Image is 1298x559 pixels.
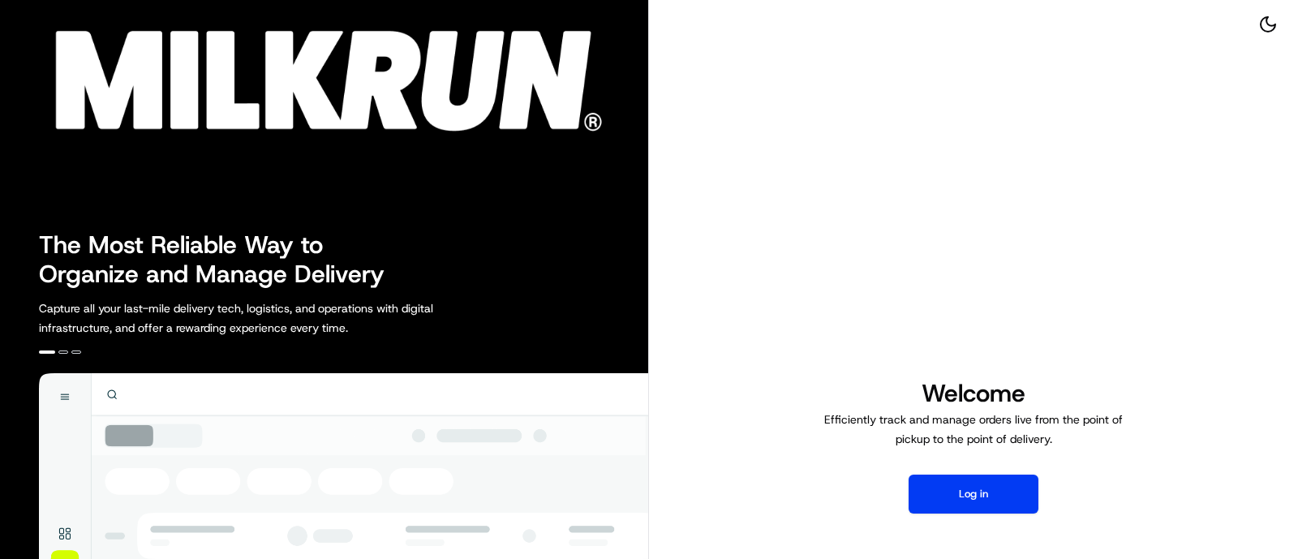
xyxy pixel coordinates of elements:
[10,10,619,140] img: Company Logo
[909,475,1038,514] button: Log in
[818,377,1129,410] h1: Welcome
[39,299,506,338] p: Capture all your last-mile delivery tech, logistics, and operations with digital infrastructure, ...
[818,410,1129,449] p: Efficiently track and manage orders live from the point of pickup to the point of delivery.
[39,230,402,289] h2: The Most Reliable Way to Organize and Manage Delivery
